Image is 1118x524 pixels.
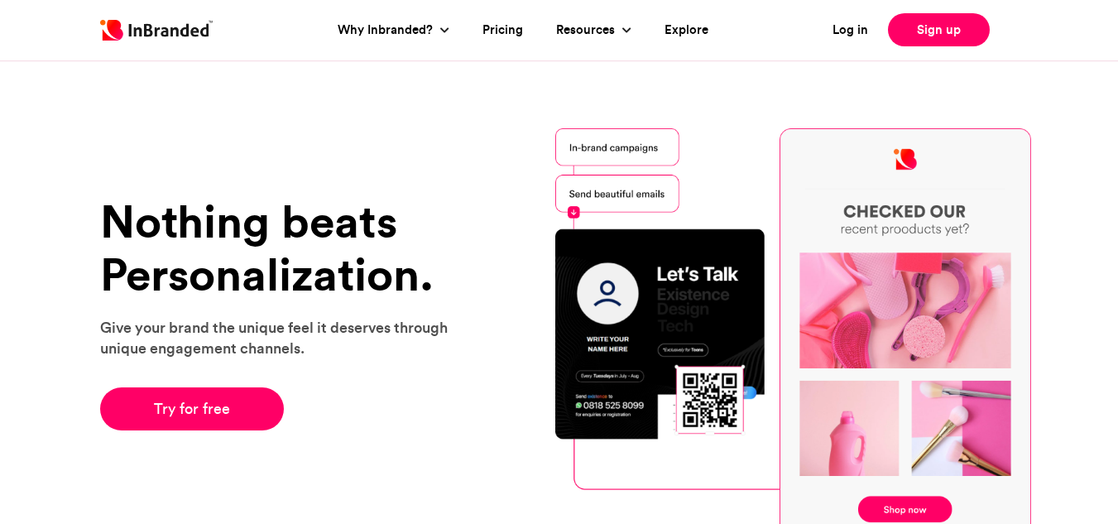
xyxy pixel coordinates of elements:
[665,21,708,40] a: Explore
[100,317,468,358] p: Give your brand the unique feel it deserves through unique engagement channels.
[888,13,990,46] a: Sign up
[338,21,437,40] a: Why Inbranded?
[100,195,468,300] h1: Nothing beats Personalization.
[833,21,868,40] a: Log in
[100,20,213,41] img: Inbranded
[100,387,285,430] a: Try for free
[482,21,523,40] a: Pricing
[556,21,619,40] a: Resources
